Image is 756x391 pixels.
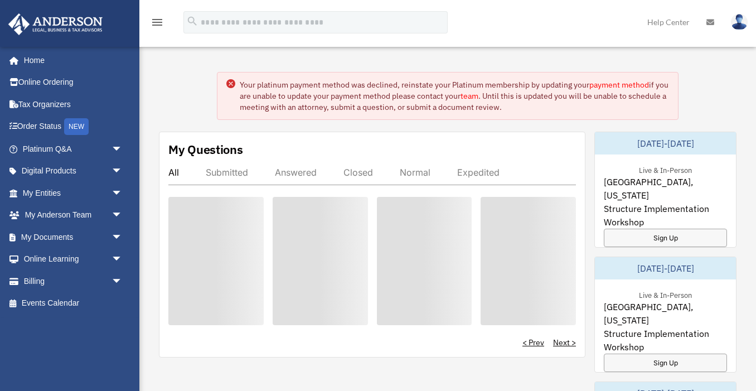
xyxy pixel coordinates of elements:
a: Home [8,49,134,71]
img: User Pic [731,14,748,30]
a: Events Calendar [8,292,139,315]
div: All [168,167,179,178]
span: arrow_drop_down [112,160,134,183]
span: Structure Implementation Workshop [604,327,727,354]
div: Live & In-Person [630,163,701,175]
a: Sign Up [604,229,727,247]
div: [DATE]-[DATE] [595,132,736,155]
a: Next > [553,337,576,348]
a: Platinum Q&Aarrow_drop_down [8,138,139,160]
a: Digital Productsarrow_drop_down [8,160,139,182]
span: [GEOGRAPHIC_DATA], [US_STATE] [604,175,727,202]
div: My Questions [168,141,243,158]
span: arrow_drop_down [112,226,134,249]
span: arrow_drop_down [112,248,134,271]
span: arrow_drop_down [112,182,134,205]
span: arrow_drop_down [112,270,134,293]
div: [DATE]-[DATE] [595,257,736,279]
a: Online Ordering [8,71,139,94]
span: arrow_drop_down [112,204,134,227]
div: NEW [64,118,89,135]
div: Normal [400,167,430,178]
a: My Entitiesarrow_drop_down [8,182,139,204]
a: Billingarrow_drop_down [8,270,139,292]
div: Submitted [206,167,248,178]
a: My Documentsarrow_drop_down [8,226,139,248]
span: [GEOGRAPHIC_DATA], [US_STATE] [604,300,727,327]
div: Closed [343,167,373,178]
div: Answered [275,167,317,178]
div: Your platinum payment method was declined, reinstate your Platinum membership by updating your if... [240,79,670,113]
a: < Prev [522,337,544,348]
a: Online Learningarrow_drop_down [8,248,139,271]
div: Live & In-Person [630,288,701,300]
a: menu [151,20,164,29]
a: payment method [589,80,649,90]
a: Tax Organizers [8,93,139,115]
div: Expedited [457,167,500,178]
a: My Anderson Teamarrow_drop_down [8,204,139,226]
a: Order StatusNEW [8,115,139,138]
span: arrow_drop_down [112,138,134,161]
a: Sign Up [604,354,727,372]
a: team [461,91,478,101]
img: Anderson Advisors Platinum Portal [5,13,106,35]
i: search [186,15,198,27]
span: Structure Implementation Workshop [604,202,727,229]
i: menu [151,16,164,29]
